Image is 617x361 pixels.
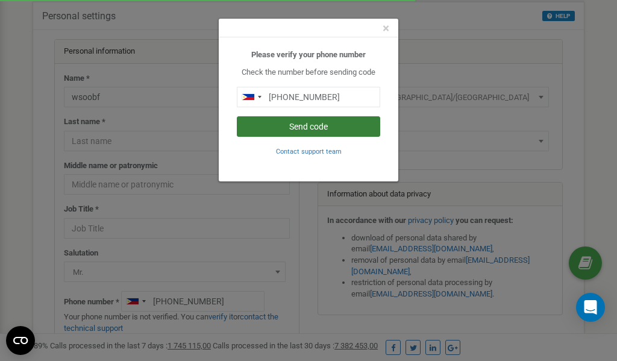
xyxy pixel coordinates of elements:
[251,50,366,59] b: Please verify your phone number
[237,116,380,137] button: Send code
[383,22,389,35] button: Close
[237,67,380,78] p: Check the number before sending code
[276,148,342,155] small: Contact support team
[6,326,35,355] button: Open CMP widget
[237,87,265,107] div: Telephone country code
[276,146,342,155] a: Contact support team
[237,87,380,107] input: 0905 123 4567
[383,21,389,36] span: ×
[576,293,605,322] div: Open Intercom Messenger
